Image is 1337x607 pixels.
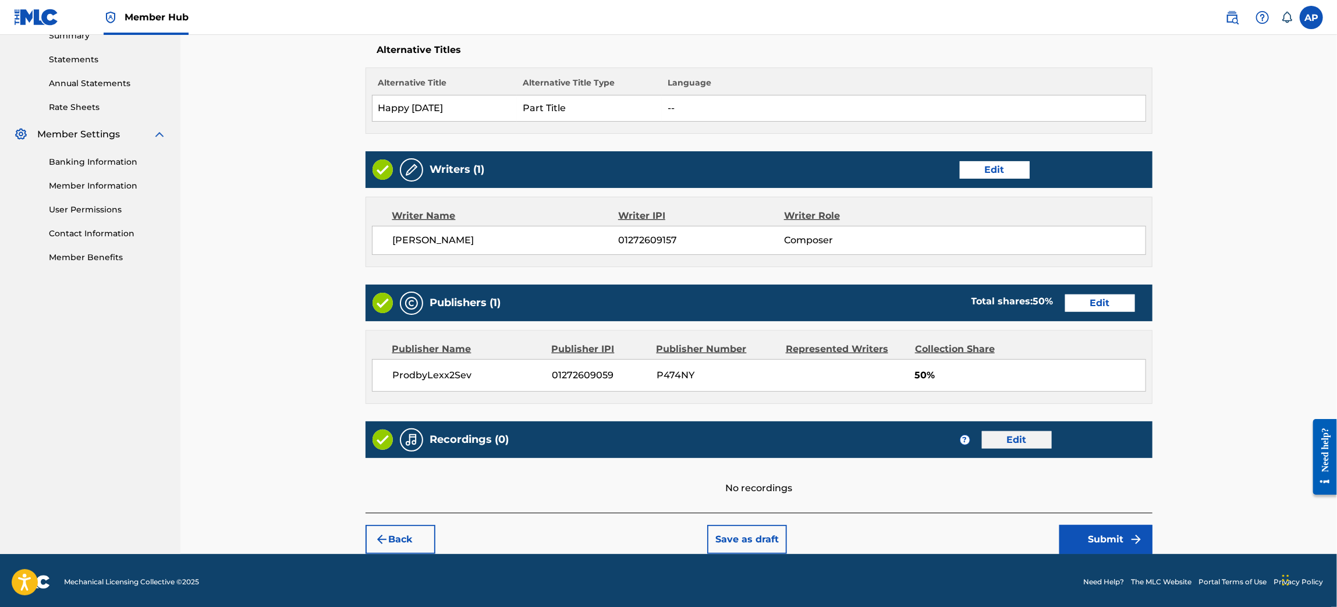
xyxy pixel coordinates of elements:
span: 01272609157 [618,233,783,247]
a: The MLC Website [1131,577,1191,587]
a: Public Search [1221,6,1244,29]
img: Top Rightsholder [104,10,118,24]
div: Writer Name [392,209,619,223]
img: Member Settings [14,127,28,141]
img: f7272a7cc735f4ea7f67.svg [1129,533,1143,546]
span: 50% [915,368,1146,382]
span: Mechanical Licensing Collective © 2025 [64,577,199,587]
button: Back [366,525,435,554]
div: User Menu [1300,6,1323,29]
div: Drag [1282,563,1289,598]
div: Publisher IPI [552,342,648,356]
h5: Publishers (1) [430,296,501,310]
a: Summary [49,30,166,42]
a: User Permissions [49,204,166,216]
img: 7ee5dd4eb1f8a8e3ef2f.svg [375,533,389,546]
span: ProdbyLexx2Sev [393,368,544,382]
img: MLC Logo [14,9,59,26]
img: Valid [373,159,393,180]
span: ? [960,435,970,445]
th: Alternative Title [372,77,517,95]
img: help [1256,10,1269,24]
span: Member Settings [37,127,120,141]
th: Alternative Title Type [517,77,662,95]
iframe: Chat Widget [1279,551,1337,607]
img: Recordings [405,433,419,447]
div: Help [1251,6,1274,29]
a: Member Benefits [49,251,166,264]
div: Total shares: [971,294,1054,308]
div: Collection Share [915,342,1028,356]
span: P474NY [657,368,777,382]
h5: Writers (1) [430,163,485,176]
a: Statements [49,54,166,66]
span: 01272609059 [552,368,648,382]
a: Banking Information [49,156,166,168]
span: Member Hub [125,10,189,24]
div: Represented Writers [786,342,906,356]
button: Edit [1065,294,1135,312]
div: No recordings [366,458,1152,495]
h5: Alternative Titles [377,44,1141,56]
img: search [1225,10,1239,24]
a: Contact Information [49,228,166,240]
div: Publisher Name [392,342,543,356]
div: Notifications [1281,12,1293,23]
div: Publisher Number [657,342,777,356]
span: Composer [784,233,935,247]
button: Submit [1059,525,1152,554]
a: Member Information [49,180,166,192]
span: [PERSON_NAME] [393,233,619,247]
a: Annual Statements [49,77,166,90]
img: expand [153,127,166,141]
td: -- [662,95,1146,122]
td: Part Title [517,95,662,122]
img: Publishers [405,296,419,310]
td: Happy [DATE] [372,95,517,122]
a: Rate Sheets [49,101,166,113]
div: Writer Role [784,209,935,223]
th: Language [662,77,1146,95]
div: Writer IPI [618,209,784,223]
img: Writers [405,163,419,177]
a: Portal Terms of Use [1198,577,1267,587]
h5: Recordings (0) [430,433,509,446]
a: Need Help? [1083,577,1124,587]
iframe: Resource Center [1304,410,1337,504]
img: Valid [373,429,393,450]
span: 50 % [1033,296,1054,307]
img: Valid [373,293,393,313]
button: Edit [982,431,1052,449]
button: Edit [960,161,1030,179]
button: Save as draft [707,525,787,554]
a: Privacy Policy [1274,577,1323,587]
